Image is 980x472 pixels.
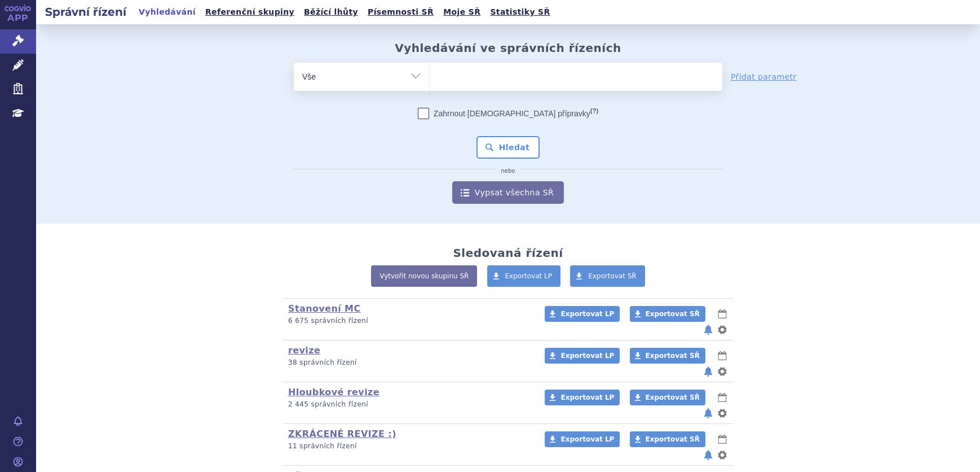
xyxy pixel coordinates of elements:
[717,323,728,336] button: nastavení
[717,407,728,420] button: nastavení
[588,272,637,280] span: Exportovat SŘ
[288,345,320,356] a: revize
[717,349,728,362] button: lhůty
[545,348,620,364] a: Exportovat LP
[288,387,379,397] a: Hloubkové revize
[288,429,396,439] a: ZKRÁCENÉ REVIZE :)
[496,168,521,174] i: nebo
[630,431,705,447] a: Exportovat SŘ
[545,431,620,447] a: Exportovat LP
[630,306,705,322] a: Exportovat SŘ
[288,316,530,326] p: 6 675 správních řízení
[395,41,621,55] h2: Vyhledávání ve správních řízeních
[646,435,700,443] span: Exportovat SŘ
[202,5,298,20] a: Referenční skupiny
[545,306,620,322] a: Exportovat LP
[371,265,477,287] a: Vytvořit novou skupinu SŘ
[703,407,714,420] button: notifikace
[717,307,728,321] button: lhůty
[545,390,620,405] a: Exportovat LP
[135,5,199,20] a: Vyhledávání
[301,5,361,20] a: Běžící lhůty
[717,432,728,446] button: lhůty
[646,310,700,318] span: Exportovat SŘ
[560,394,614,401] span: Exportovat LP
[487,5,553,20] a: Statistiky SŘ
[560,435,614,443] span: Exportovat LP
[476,136,540,159] button: Hledat
[505,272,553,280] span: Exportovat LP
[487,265,561,287] a: Exportovat LP
[288,400,530,409] p: 2 445 správních řízení
[288,442,530,451] p: 11 správních řízení
[630,390,705,405] a: Exportovat SŘ
[36,4,135,20] h2: Správní řízení
[717,391,728,404] button: lhůty
[364,5,437,20] a: Písemnosti SŘ
[288,358,530,368] p: 38 správních řízení
[570,265,645,287] a: Exportovat SŘ
[731,71,797,82] a: Přidat parametr
[440,5,484,20] a: Moje SŘ
[703,365,714,378] button: notifikace
[703,323,714,336] button: notifikace
[560,352,614,360] span: Exportovat LP
[630,348,705,364] a: Exportovat SŘ
[646,394,700,401] span: Exportovat SŘ
[703,448,714,462] button: notifikace
[288,303,361,314] a: Stanovení MC
[717,365,728,378] button: nastavení
[560,310,614,318] span: Exportovat LP
[418,108,598,119] label: Zahrnout [DEMOGRAPHIC_DATA] přípravky
[646,352,700,360] span: Exportovat SŘ
[452,181,564,204] a: Vypsat všechna SŘ
[590,107,598,115] abbr: (?)
[453,246,563,260] h2: Sledovaná řízení
[717,448,728,462] button: nastavení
